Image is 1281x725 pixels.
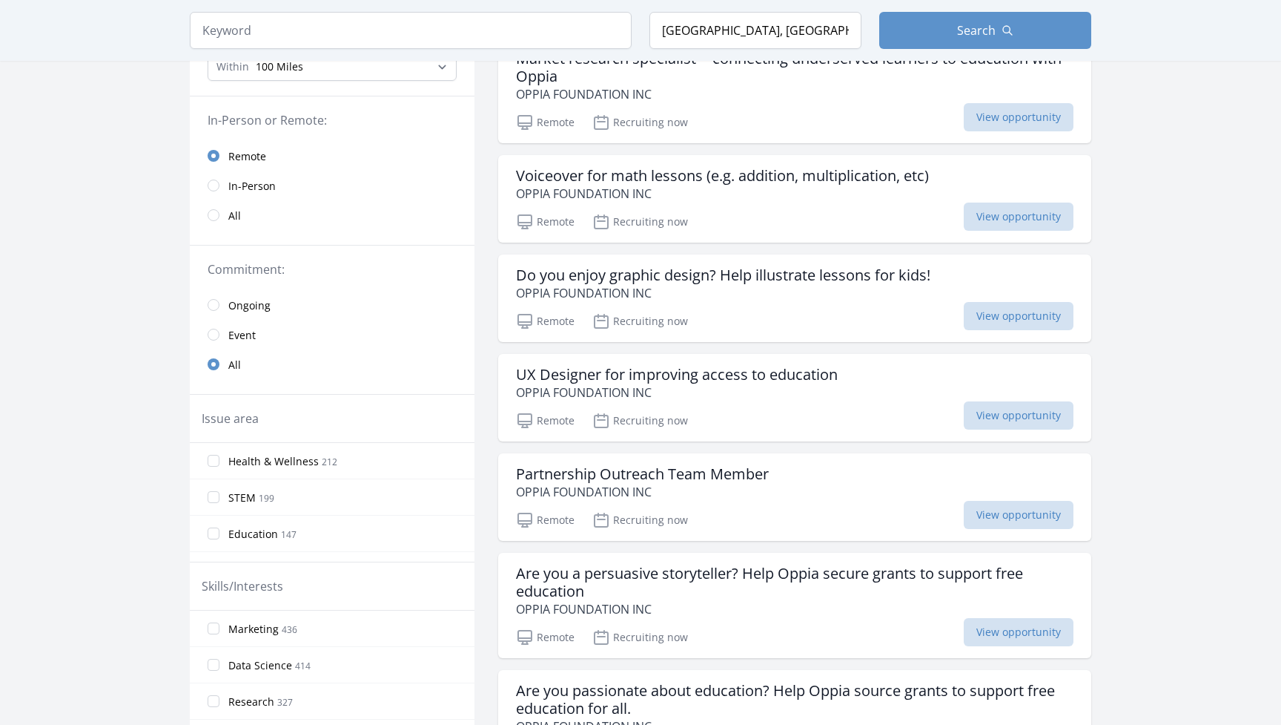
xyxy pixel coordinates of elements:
span: View opportunity [964,103,1073,131]
p: OPPIA FOUNDATION INC [516,185,929,203]
a: Voiceover for math lessons (e.g. addition, multiplication, etc) OPPIA FOUNDATION INC Remote Recru... [498,155,1091,243]
a: Ongoing [190,290,474,320]
p: Remote [516,629,575,646]
p: Remote [516,213,575,231]
span: 414 [295,660,311,672]
span: 212 [322,456,337,468]
span: STEM [228,491,256,505]
span: In-Person [228,179,276,194]
span: View opportunity [964,203,1073,231]
span: Health & Wellness [228,454,319,469]
p: Recruiting now [592,312,688,330]
legend: Skills/Interests [202,577,283,595]
a: All [190,200,474,230]
h3: Partnership Outreach Team Member [516,465,769,483]
p: Remote [516,312,575,330]
span: All [228,209,241,223]
span: 199 [259,492,274,505]
p: OPPIA FOUNDATION INC [516,600,1073,618]
span: Marketing [228,622,279,637]
p: Remote [516,114,575,131]
h3: Are you passionate about education? Help Oppia source grants to support free education for all. [516,682,1073,718]
span: Event [228,328,256,343]
input: Education 147 [208,528,219,539]
span: View opportunity [964,501,1073,529]
p: Remote [516,511,575,529]
p: Remote [516,412,575,430]
input: Health & Wellness 212 [208,455,219,467]
input: Marketing 436 [208,623,219,634]
p: OPPIA FOUNDATION INC [516,284,930,302]
a: Market research specialist -- connecting underserved learners to education with Oppia OPPIA FOUND... [498,38,1091,143]
h3: Are you a persuasive storyteller? Help Oppia secure grants to support free education [516,565,1073,600]
a: Do you enjoy graphic design? Help illustrate lessons for kids! OPPIA FOUNDATION INC Remote Recrui... [498,255,1091,342]
span: View opportunity [964,618,1073,646]
span: Search [957,22,996,39]
h3: Voiceover for math lessons (e.g. addition, multiplication, etc) [516,167,929,185]
p: Recruiting now [592,412,688,430]
span: 436 [282,623,297,636]
span: Research [228,695,274,709]
a: Event [190,320,474,350]
a: Remote [190,141,474,171]
input: Keyword [190,12,632,49]
a: In-Person [190,171,474,200]
h3: Market research specialist -- connecting underserved learners to education with Oppia [516,50,1073,85]
legend: In-Person or Remote: [208,111,457,129]
span: Ongoing [228,298,271,313]
legend: Commitment: [208,260,457,278]
input: Data Science 414 [208,659,219,671]
input: STEM 199 [208,491,219,503]
p: OPPIA FOUNDATION INC [516,85,1073,103]
span: View opportunity [964,401,1073,430]
input: Location [649,12,861,49]
span: Education [228,527,278,542]
a: Partnership Outreach Team Member OPPIA FOUNDATION INC Remote Recruiting now View opportunity [498,453,1091,541]
span: 147 [281,528,297,541]
a: All [190,350,474,379]
legend: Issue area [202,410,259,427]
h3: UX Designer for improving access to education [516,366,838,384]
span: All [228,358,241,373]
p: OPPIA FOUNDATION INC [516,483,769,501]
span: Data Science [228,658,292,673]
button: Search [879,12,1091,49]
a: UX Designer for improving access to education OPPIA FOUNDATION INC Remote Recruiting now View opp... [498,354,1091,442]
h3: Do you enjoy graphic design? Help illustrate lessons for kids! [516,266,930,284]
p: Recruiting now [592,114,688,131]
p: Recruiting now [592,511,688,529]
p: Recruiting now [592,213,688,231]
p: Recruiting now [592,629,688,646]
select: Search Radius [208,53,457,81]
input: Research 327 [208,695,219,707]
a: Are you a persuasive storyteller? Help Oppia secure grants to support free education OPPIA FOUNDA... [498,553,1091,658]
p: OPPIA FOUNDATION INC [516,384,838,401]
span: 327 [277,696,293,709]
span: Remote [228,149,266,164]
span: View opportunity [964,302,1073,330]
